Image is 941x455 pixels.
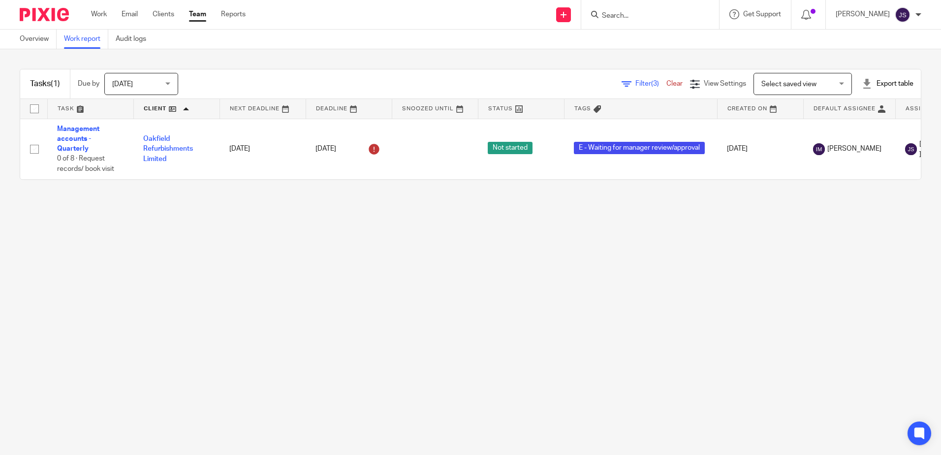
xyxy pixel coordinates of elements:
[20,30,57,49] a: Overview
[20,8,69,21] img: Pixie
[743,11,781,18] span: Get Support
[116,30,154,49] a: Audit logs
[488,142,533,154] span: Not started
[143,135,193,162] a: Oakfield Refurbishments Limited
[30,79,60,89] h1: Tasks
[91,9,107,19] a: Work
[57,156,114,173] span: 0 of 8 · Request records/ book visit
[189,9,206,19] a: Team
[905,143,917,155] img: svg%3E
[112,81,133,88] span: [DATE]
[122,9,138,19] a: Email
[315,141,382,157] div: [DATE]
[57,126,99,153] a: Management accounts - Quarterly
[813,143,825,155] img: svg%3E
[651,80,659,87] span: (3)
[64,30,108,49] a: Work report
[220,119,306,179] td: [DATE]
[574,106,591,111] span: Tags
[78,79,99,89] p: Due by
[704,80,746,87] span: View Settings
[836,9,890,19] p: [PERSON_NAME]
[862,79,913,89] div: Export table
[51,80,60,88] span: (1)
[717,119,803,179] td: [DATE]
[827,144,881,154] span: [PERSON_NAME]
[574,142,705,154] span: E - Waiting for manager review/approval
[895,7,910,23] img: svg%3E
[153,9,174,19] a: Clients
[221,9,246,19] a: Reports
[635,80,666,87] span: Filter
[601,12,690,21] input: Search
[761,81,816,88] span: Select saved view
[666,80,683,87] a: Clear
